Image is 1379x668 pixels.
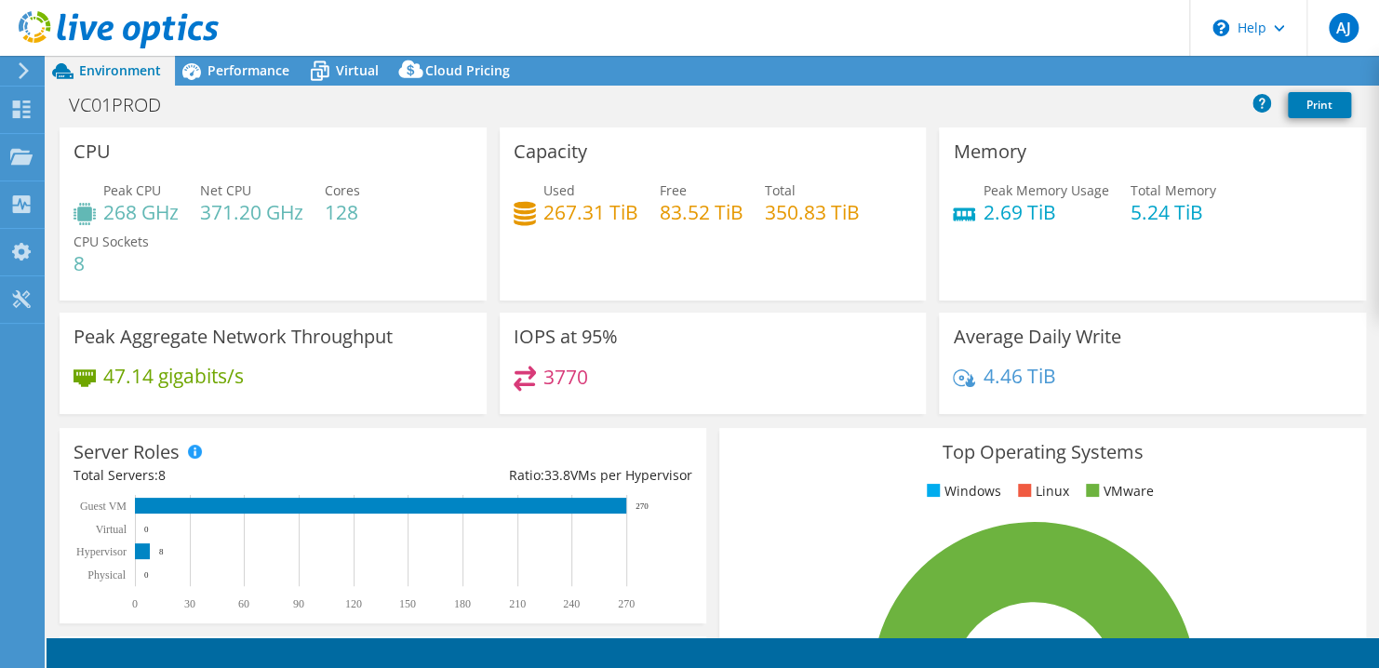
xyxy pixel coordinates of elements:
h4: 350.83 TiB [765,202,860,222]
h3: Peak Aggregate Network Throughput [74,327,393,347]
text: Guest VM [80,500,127,513]
text: 270 [618,597,635,610]
text: 240 [563,597,580,610]
text: Hypervisor [76,545,127,558]
h3: Top Operating Systems [733,442,1352,462]
span: Virtual [336,61,379,79]
h4: 83.52 TiB [660,202,743,222]
text: 90 [293,597,304,610]
span: Total Memory [1130,181,1215,199]
li: Linux [1013,481,1069,501]
span: Peak CPU [103,181,161,199]
text: 30 [184,597,195,610]
text: Physical [87,568,126,581]
text: 210 [509,597,526,610]
span: Environment [79,61,161,79]
text: 270 [636,501,649,511]
h4: 128 [325,202,360,222]
span: Cloud Pricing [425,61,510,79]
text: 150 [399,597,416,610]
h4: 47.14 gigabits/s [103,366,244,386]
svg: \n [1212,20,1229,36]
text: 8 [159,547,164,556]
h4: 4.46 TiB [983,366,1055,386]
h4: 268 GHz [103,202,179,222]
span: Cores [325,181,360,199]
h3: CPU [74,141,111,162]
h4: 267.31 TiB [543,202,638,222]
span: Used [543,181,575,199]
span: CPU Sockets [74,233,149,250]
h3: Memory [953,141,1025,162]
h3: Capacity [514,141,587,162]
h4: 5.24 TiB [1130,202,1215,222]
text: Virtual [96,523,127,536]
h3: Average Daily Write [953,327,1120,347]
text: 0 [144,525,149,534]
span: Peak Memory Usage [983,181,1108,199]
span: 33.8 [544,466,570,484]
text: 0 [132,597,138,610]
h3: IOPS at 95% [514,327,618,347]
h4: 3770 [543,367,588,387]
span: Total [765,181,796,199]
span: Free [660,181,687,199]
span: Performance [208,61,289,79]
li: Windows [922,481,1001,501]
text: 180 [454,597,471,610]
text: 120 [345,597,362,610]
li: VMware [1081,481,1154,501]
a: Print [1288,92,1351,118]
div: Ratio: VMs per Hypervisor [382,465,691,486]
h4: 2.69 TiB [983,202,1108,222]
div: Total Servers: [74,465,382,486]
span: AJ [1329,13,1359,43]
h4: 8 [74,253,149,274]
span: Net CPU [200,181,251,199]
h3: Server Roles [74,442,180,462]
h1: VC01PROD [60,95,190,115]
text: 60 [238,597,249,610]
span: 8 [158,466,166,484]
text: 0 [144,570,149,580]
h4: 371.20 GHz [200,202,303,222]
